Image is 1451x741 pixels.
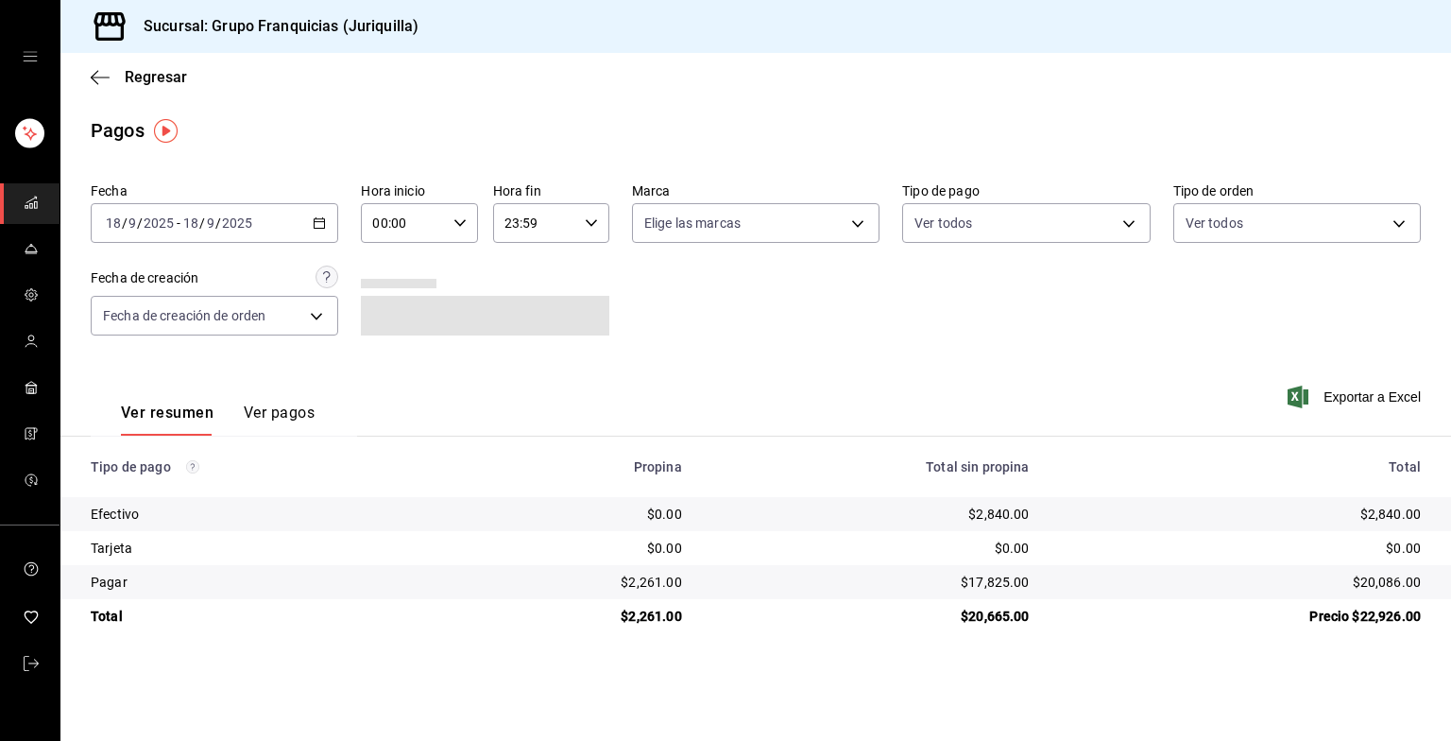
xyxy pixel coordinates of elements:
[91,268,198,288] div: Fecha de creación
[902,184,1150,198] label: Tipo de pago
[122,215,128,231] span: /
[475,607,681,626] div: $2,261.00
[215,215,221,231] span: /
[712,573,1030,592] div: $17,825.00
[221,215,253,231] input: ----
[105,215,122,231] input: --
[1060,505,1421,524] div: $2,840.00
[475,573,681,592] div: $2,261.00
[1173,184,1421,198] label: Tipo de orden
[1060,459,1421,474] div: Total
[361,184,477,198] label: Hora inicio
[1060,539,1421,558] div: $0.00
[125,68,187,86] span: Regresar
[644,214,741,233] span: Elige las marcas
[206,215,215,231] input: --
[244,404,315,436] button: Ver pagos
[475,539,681,558] div: $0.00
[475,459,681,474] div: Propina
[712,539,1030,558] div: $0.00
[121,404,213,422] font: Ver resumen
[121,404,315,436] div: Pestañas de navegación
[91,505,445,524] div: Efectivo
[177,215,180,231] span: -
[712,607,1030,626] div: $20,665.00
[493,184,609,198] label: Hora fin
[154,119,178,143] img: Marcador de información sobre herramientas
[103,306,265,325] span: Fecha de creación de orden
[1291,386,1421,408] button: Exportar a Excel
[91,459,171,474] font: Tipo de pago
[475,505,681,524] div: $0.00
[91,539,445,558] div: Tarjeta
[914,214,972,233] span: Ver todos
[712,505,1030,524] div: $2,840.00
[91,607,445,626] div: Total
[1186,214,1243,233] span: Ver todos
[23,49,38,64] button: cajón abierto
[128,15,418,38] h3: Sucursal: Grupo Franquicias (Juriquilla)
[143,215,175,231] input: ----
[1060,573,1421,592] div: $20,086.00
[128,215,137,231] input: --
[712,459,1030,474] div: Total sin propina
[91,116,145,145] div: Pagos
[137,215,143,231] span: /
[182,215,199,231] input: --
[91,68,187,86] button: Regresar
[632,184,879,198] label: Marca
[1060,607,1421,626] div: Precio $22,926.00
[1323,389,1421,405] font: Exportar a Excel
[199,215,205,231] span: /
[186,460,199,474] svg: Los pagos realizados con Pay y otras terminales son montos brutos.
[91,184,338,198] label: Fecha
[91,573,445,592] div: Pagar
